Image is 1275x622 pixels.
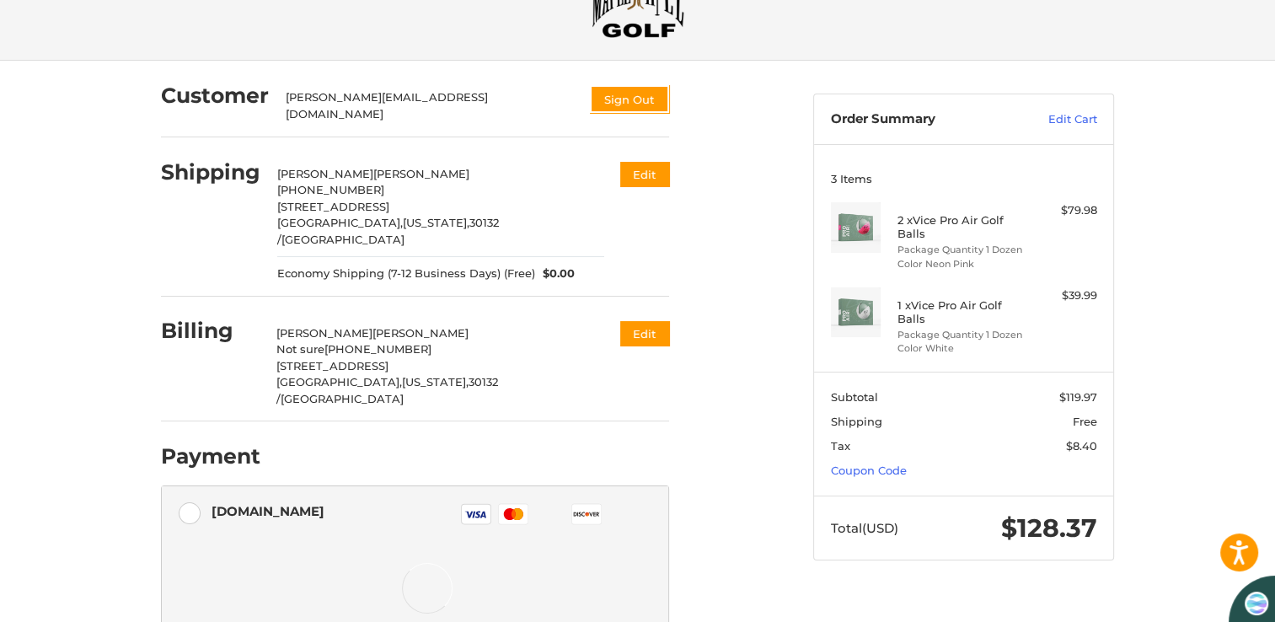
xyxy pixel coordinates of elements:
span: [US_STATE], [403,216,469,229]
button: Edit [620,162,669,186]
span: [GEOGRAPHIC_DATA], [277,216,403,229]
h2: Billing [161,318,260,344]
span: [GEOGRAPHIC_DATA] [281,392,404,405]
span: [US_STATE], [402,375,469,389]
span: [PERSON_NAME] [277,167,373,180]
span: [PHONE_NUMBER] [324,342,431,356]
span: [STREET_ADDRESS] [277,200,389,213]
button: Edit [620,321,669,346]
span: Not sure [276,342,324,356]
span: [PERSON_NAME] [276,326,372,340]
span: $119.97 [1059,390,1097,404]
a: Edit Cart [1012,111,1097,128]
h4: 2 x Vice Pro Air Golf Balls [897,213,1026,241]
h3: Order Summary [831,111,1012,128]
h3: 3 Items [831,172,1097,185]
span: [PERSON_NAME] [373,167,469,180]
span: [STREET_ADDRESS] [276,359,388,373]
li: Package Quantity 1 Dozen [897,243,1026,257]
button: Sign Out [590,85,669,113]
div: [PERSON_NAME][EMAIL_ADDRESS][DOMAIN_NAME] [286,89,574,122]
span: [GEOGRAPHIC_DATA], [276,375,402,389]
span: [PHONE_NUMBER] [277,183,384,196]
li: Color Neon Pink [897,257,1026,271]
span: [GEOGRAPHIC_DATA] [281,233,404,246]
span: $8.40 [1066,439,1097,453]
span: $128.37 [1001,512,1097,544]
h4: 1 x Vice Pro Air Golf Balls [897,298,1026,326]
a: Coupon Code [831,464,907,477]
div: $39.99 [1031,287,1097,304]
span: 30132 / [277,216,499,246]
span: Economy Shipping (7-12 Business Days) (Free) [277,265,535,282]
span: 30132 / [276,375,498,405]
span: Shipping [831,415,882,428]
div: $79.98 [1031,202,1097,219]
span: Tax [831,439,850,453]
span: [PERSON_NAME] [372,326,469,340]
span: Total (USD) [831,520,898,536]
h2: Customer [161,83,269,109]
h2: Payment [161,443,260,469]
span: Free [1073,415,1097,428]
span: Subtotal [831,390,878,404]
div: [DOMAIN_NAME] [212,497,324,525]
span: $0.00 [535,265,576,282]
li: Color White [897,341,1026,356]
li: Package Quantity 1 Dozen [897,328,1026,342]
h2: Shipping [161,159,260,185]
